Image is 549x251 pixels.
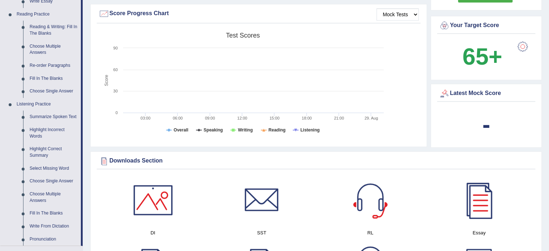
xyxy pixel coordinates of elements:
text: 60 [113,68,118,72]
a: Choose Multiple Answers [26,40,81,59]
a: Reading & Writing: Fill In The Blanks [26,21,81,40]
tspan: Test scores [226,32,260,39]
text: 18:00 [302,116,312,120]
text: 03:00 [140,116,151,120]
a: Re-order Paragraphs [26,59,81,72]
b: - [482,111,490,138]
text: 15:00 [270,116,280,120]
text: 12:00 [237,116,247,120]
a: Write From Dictation [26,220,81,233]
a: Fill In The Blanks [26,207,81,220]
text: 06:00 [173,116,183,120]
h4: Essay [428,229,530,237]
tspan: Speaking [204,127,223,133]
div: Downloads Section [99,156,533,166]
tspan: Listening [300,127,319,133]
div: Your Target Score [439,20,533,31]
a: Choose Single Answer [26,85,81,98]
tspan: Overall [174,127,188,133]
a: Summarize Spoken Text [26,111,81,124]
a: Highlight Correct Summary [26,143,81,162]
h4: DI [102,229,204,237]
text: 09:00 [205,116,215,120]
h4: SST [211,229,312,237]
div: Latest Mock Score [439,88,533,99]
text: 21:00 [334,116,344,120]
a: Choose Single Answer [26,175,81,188]
a: Listening Practice [13,98,81,111]
text: 0 [116,111,118,115]
tspan: 29. Aug [365,116,378,120]
tspan: Writing [238,127,253,133]
div: Score Progress Chart [99,8,419,19]
a: Highlight Incorrect Words [26,124,81,143]
b: 65+ [462,43,502,70]
h4: RL [320,229,421,237]
tspan: Reading [269,127,286,133]
a: Pronunciation [26,233,81,246]
a: Choose Multiple Answers [26,188,81,207]
a: Fill In The Blanks [26,72,81,85]
text: 30 [113,89,118,93]
text: 90 [113,46,118,50]
tspan: Score [104,75,109,86]
a: Reading Practice [13,8,81,21]
a: Select Missing Word [26,162,81,175]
